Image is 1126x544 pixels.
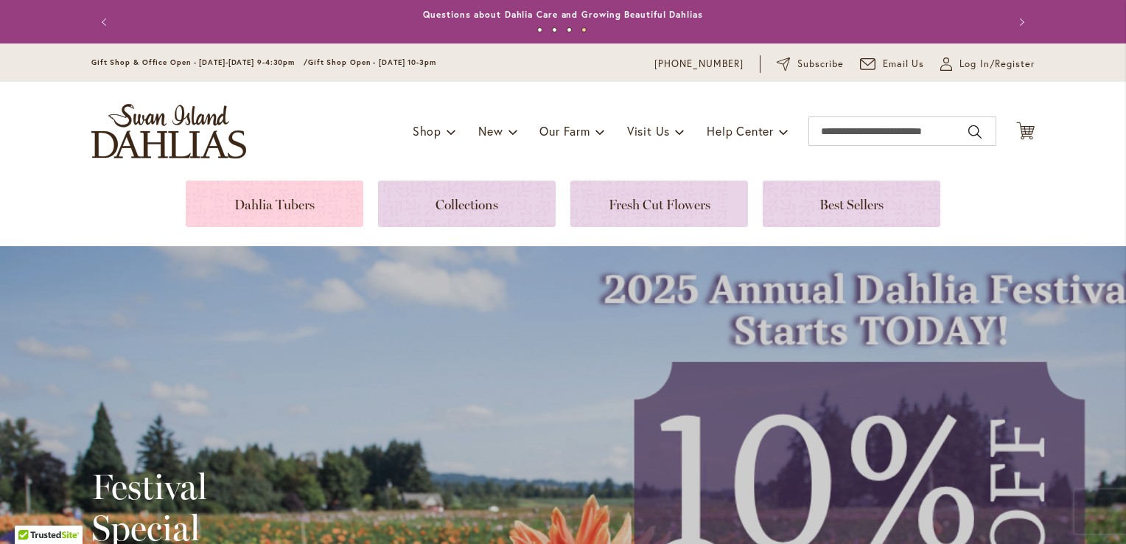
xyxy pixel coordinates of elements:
[308,57,436,67] span: Gift Shop Open - [DATE] 10-3pm
[581,27,587,32] button: 4 of 4
[539,123,590,139] span: Our Farm
[777,57,844,72] a: Subscribe
[654,57,744,72] a: [PHONE_NUMBER]
[423,9,702,20] a: Questions about Dahlia Care and Growing Beautiful Dahlias
[797,57,844,72] span: Subscribe
[91,57,308,67] span: Gift Shop & Office Open - [DATE]-[DATE] 9-4:30pm /
[567,27,572,32] button: 3 of 4
[883,57,925,72] span: Email Us
[627,123,670,139] span: Visit Us
[91,104,246,158] a: store logo
[940,57,1035,72] a: Log In/Register
[959,57,1035,72] span: Log In/Register
[1005,7,1035,37] button: Next
[413,123,441,139] span: Shop
[860,57,925,72] a: Email Us
[552,27,557,32] button: 2 of 4
[537,27,542,32] button: 1 of 4
[91,7,121,37] button: Previous
[707,123,774,139] span: Help Center
[478,123,503,139] span: New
